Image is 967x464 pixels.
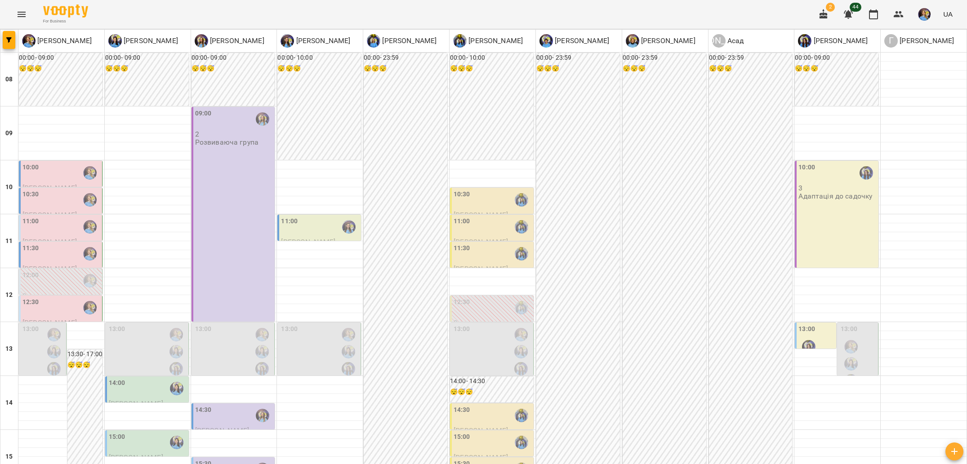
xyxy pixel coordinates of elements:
[256,409,269,422] img: Казимирів Тетяна
[884,34,954,48] div: Городецька Карина
[83,274,97,287] img: Позднякова Анастасія
[255,328,269,341] img: Позднякова Анастасія
[22,324,39,334] label: 13:00
[454,243,470,253] label: 11:30
[453,34,523,48] div: Свириденко Аня
[83,247,97,261] img: Позднякова Анастасія
[726,35,744,46] p: Асад
[450,387,534,397] h6: 😴😴😴
[170,382,183,395] img: Базілєва Катерина
[67,349,102,359] h6: 13:30 - 17:00
[105,64,189,74] h6: 😴😴😴
[195,34,264,48] a: К [PERSON_NAME]
[515,409,528,422] div: Свириденко Аня
[515,301,528,314] img: Свириденко Аня
[105,53,189,63] h6: 00:00 - 09:00
[454,297,470,307] label: 12:30
[626,34,639,48] img: Б
[454,265,508,273] span: [PERSON_NAME]
[5,398,13,408] h6: 14
[43,4,88,18] img: Voopty Logo
[798,192,872,200] p: Адаптація до садочку
[169,362,183,376] img: Вахнован Діана
[281,238,335,246] span: [PERSON_NAME]
[195,34,264,48] div: Казимирів Тетяна
[83,193,97,207] img: Позднякова Анастасія
[281,34,350,48] a: І [PERSON_NAME]
[281,217,298,226] label: 11:00
[450,376,534,386] h6: 14:00 - 14:30
[170,436,183,449] img: Базілєва Катерина
[122,35,178,46] p: [PERSON_NAME]
[712,34,744,48] div: Асад
[467,35,523,46] p: [PERSON_NAME]
[22,270,39,280] label: 12:00
[850,3,861,12] span: 44
[367,34,437,48] a: Р [PERSON_NAME]
[83,166,97,180] img: Позднякова Анастасія
[5,128,13,138] h6: 09
[195,405,212,415] label: 14:30
[514,362,528,376] div: Вахнован Діана
[47,345,61,358] div: Базілєва Катерина
[255,362,269,376] img: Вахнован Діана
[195,130,273,138] p: 2
[515,247,528,261] div: Свириденко Аня
[454,426,508,435] span: [PERSON_NAME]
[195,109,212,119] label: 09:00
[169,328,183,341] div: Позднякова Анастасія
[47,362,61,376] img: Вахнован Діана
[515,436,528,449] img: Свириденко Аня
[342,328,355,341] img: Позднякова Анастасія
[841,324,857,334] label: 13:00
[364,53,447,63] h6: 00:00 - 23:59
[712,34,744,48] a: [PERSON_NAME] Асад
[342,220,356,234] img: Ігнатенко Оксана
[22,238,77,246] span: [PERSON_NAME]
[450,64,534,74] h6: 😴😴😴
[515,220,528,234] img: Свириденко Аня
[802,340,815,354] img: Вахнован Діана
[454,319,532,327] p: 0
[22,243,39,253] label: 11:30
[453,34,523,48] a: С [PERSON_NAME]
[945,442,963,460] button: Створити урок
[22,211,77,219] span: [PERSON_NAME]
[281,324,298,334] label: 13:00
[626,34,695,48] div: Бадун Наталія
[255,345,269,358] img: Базілєва Катерина
[798,34,868,48] a: В [PERSON_NAME]
[454,324,470,334] label: 13:00
[109,432,125,442] label: 15:00
[109,378,125,388] label: 14:00
[844,340,858,354] img: Позднякова Анастасія
[844,374,858,388] img: Вахнован Діана
[536,53,620,63] h6: 00:00 - 23:59
[195,138,258,146] p: Розвиваюча група
[5,236,13,246] h6: 11
[639,35,695,46] p: [PERSON_NAME]
[626,34,695,48] a: Б [PERSON_NAME]
[256,112,269,126] img: Казимирів Тетяна
[195,34,208,48] img: К
[342,345,355,358] img: Базілєва Катерина
[11,4,32,25] button: Menu
[277,53,361,63] h6: 00:00 - 10:00
[712,34,726,48] div: [PERSON_NAME]
[454,238,508,246] span: [PERSON_NAME]
[811,35,868,46] p: [PERSON_NAME]
[380,35,437,46] p: [PERSON_NAME]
